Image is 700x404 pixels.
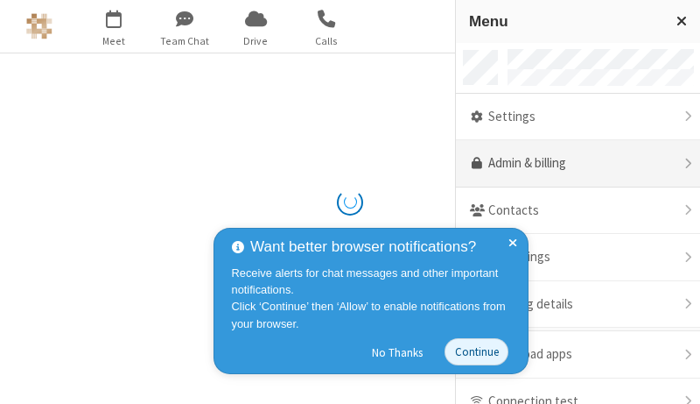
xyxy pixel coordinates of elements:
[469,13,661,30] h3: Menu
[456,188,700,235] div: Contacts
[444,338,508,365] button: Continue
[456,140,700,188] a: Admin & billing
[456,331,700,379] div: Download apps
[456,234,700,281] div: Recordings
[232,265,515,332] div: Receive alerts for chat messages and other important notifications. Click ‘Continue’ then ‘Allow’...
[152,33,218,49] span: Team Chat
[26,13,52,39] img: Astra
[81,33,147,49] span: Meet
[656,358,687,392] iframe: Chat
[456,281,700,329] div: Meeting details
[223,33,289,49] span: Drive
[294,33,360,49] span: Calls
[456,94,700,141] div: Settings
[363,338,432,366] button: No Thanks
[250,236,476,259] span: Want better browser notifications?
